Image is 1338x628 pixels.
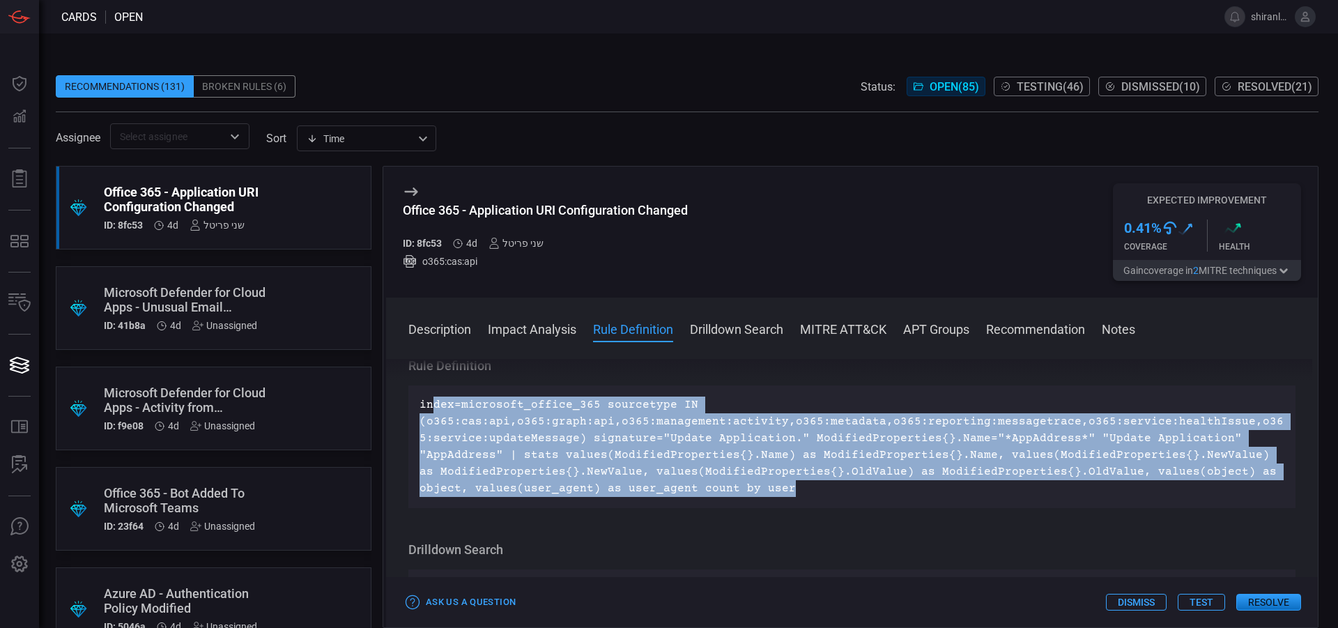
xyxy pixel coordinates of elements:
div: Microsoft Defender for Cloud Apps - Activity from Anonymous IP Addresses [104,385,270,415]
button: MITRE - Detection Posture [3,224,36,258]
button: Testing(46) [994,77,1090,96]
button: Gaincoverage in2MITRE techniques [1113,260,1301,281]
h5: Expected Improvement [1113,194,1301,206]
div: שני פריטל [190,220,245,231]
div: Coverage [1124,242,1207,252]
span: Sep 10, 2025 1:50 PM [170,320,181,331]
div: Unassigned [192,320,257,331]
button: Recommendation [986,320,1085,337]
button: Test [1178,594,1225,611]
div: Recommendations (131) [56,75,194,98]
button: ALERT ANALYSIS [3,448,36,482]
button: APT Groups [903,320,969,337]
button: Rule Catalog [3,411,36,444]
div: Unassigned [190,521,255,532]
span: open [114,10,143,24]
h5: ID: 23f64 [104,521,144,532]
span: Open ( 85 ) [930,80,979,93]
span: Sep 10, 2025 1:50 PM [168,521,179,532]
label: sort [266,132,286,145]
div: Office 365 - Application URI Configuration Changed [104,185,270,214]
h3: Drilldown Search [408,542,1295,558]
button: Drilldown Search [690,320,783,337]
div: Office 365 - Bot Added To Microsoft Teams [104,486,270,515]
button: Inventory [3,286,36,320]
p: index=microsoft_office_365 sourcetype IN (o365:cas:api,o365:graph:api,o365:management:activity,o3... [420,397,1284,497]
h5: ID: 41b8a [104,320,146,331]
button: Detections [3,100,36,134]
div: Azure AD - Authentication Policy Modified [104,586,270,615]
div: Time [307,132,414,146]
button: Reports [3,162,36,196]
button: Resolved(21) [1215,77,1318,96]
span: Sep 10, 2025 1:50 PM [466,238,477,249]
button: Ask Us a Question [403,592,519,613]
button: Rule Definition [593,320,673,337]
span: shiranluz [1251,11,1289,22]
span: Dismissed ( 10 ) [1121,80,1200,93]
span: Status: [861,80,895,93]
div: o365:cas:api [403,254,688,268]
div: Broken Rules (6) [194,75,295,98]
h5: ID: f9e08 [104,420,144,431]
button: Dismiss [1106,594,1167,611]
h5: ID: 8fc53 [104,220,143,231]
button: Description [408,320,471,337]
span: Sep 10, 2025 1:50 PM [168,420,179,431]
span: Assignee [56,131,100,144]
button: Open [225,127,245,146]
button: MITRE ATT&CK [800,320,886,337]
div: Health [1219,242,1302,252]
button: Notes [1102,320,1135,337]
button: Ask Us A Question [3,510,36,544]
button: Dashboard [3,67,36,100]
span: Testing ( 46 ) [1017,80,1084,93]
h3: 0.41 % [1124,220,1162,236]
input: Select assignee [114,128,222,145]
button: Cards [3,349,36,382]
button: Dismissed(10) [1098,77,1206,96]
span: Resolved ( 21 ) [1238,80,1312,93]
h5: ID: 8fc53 [403,238,442,249]
div: Office 365 - Application URI Configuration Changed [403,203,688,217]
span: Sep 10, 2025 1:50 PM [167,220,178,231]
div: Unassigned [190,420,255,431]
span: 2 [1193,265,1199,276]
button: Open(85) [907,77,985,96]
button: Resolve [1236,594,1301,611]
div: Microsoft Defender for Cloud Apps - Unusual Email Deletion Activity [104,285,270,314]
button: Impact Analysis [488,320,576,337]
button: Preferences [3,548,36,581]
span: Cards [61,10,97,24]
div: שני פריטל [489,238,544,249]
